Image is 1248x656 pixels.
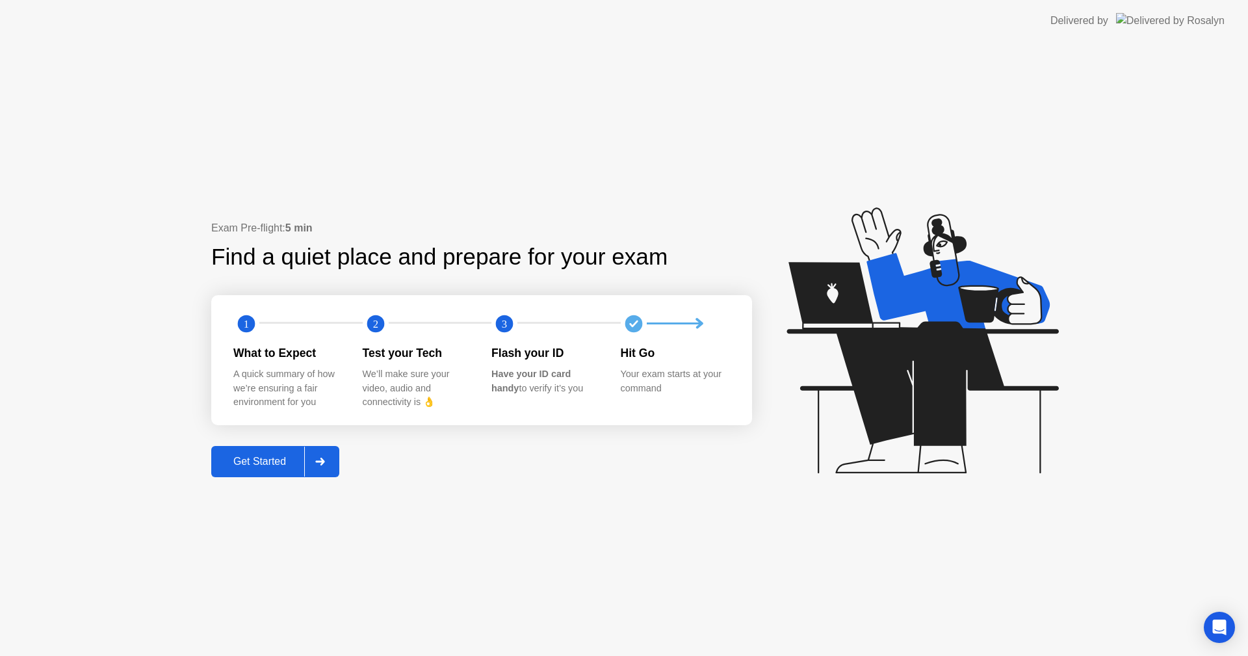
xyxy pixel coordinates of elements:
div: Your exam starts at your command [621,367,729,395]
text: 1 [244,317,249,330]
text: 2 [372,317,378,330]
div: Hit Go [621,345,729,361]
text: 3 [502,317,507,330]
div: We’ll make sure your video, audio and connectivity is 👌 [363,367,471,410]
div: to verify it’s you [491,367,600,395]
div: Delivered by [1050,13,1108,29]
b: 5 min [285,222,313,233]
div: What to Expect [233,345,342,361]
div: Exam Pre-flight: [211,220,752,236]
button: Get Started [211,446,339,477]
div: Get Started [215,456,304,467]
div: Find a quiet place and prepare for your exam [211,240,669,274]
div: A quick summary of how we’re ensuring a fair environment for you [233,367,342,410]
div: Open Intercom Messenger [1204,612,1235,643]
div: Test your Tech [363,345,471,361]
img: Delivered by Rosalyn [1116,13,1225,28]
div: Flash your ID [491,345,600,361]
b: Have your ID card handy [491,369,571,393]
